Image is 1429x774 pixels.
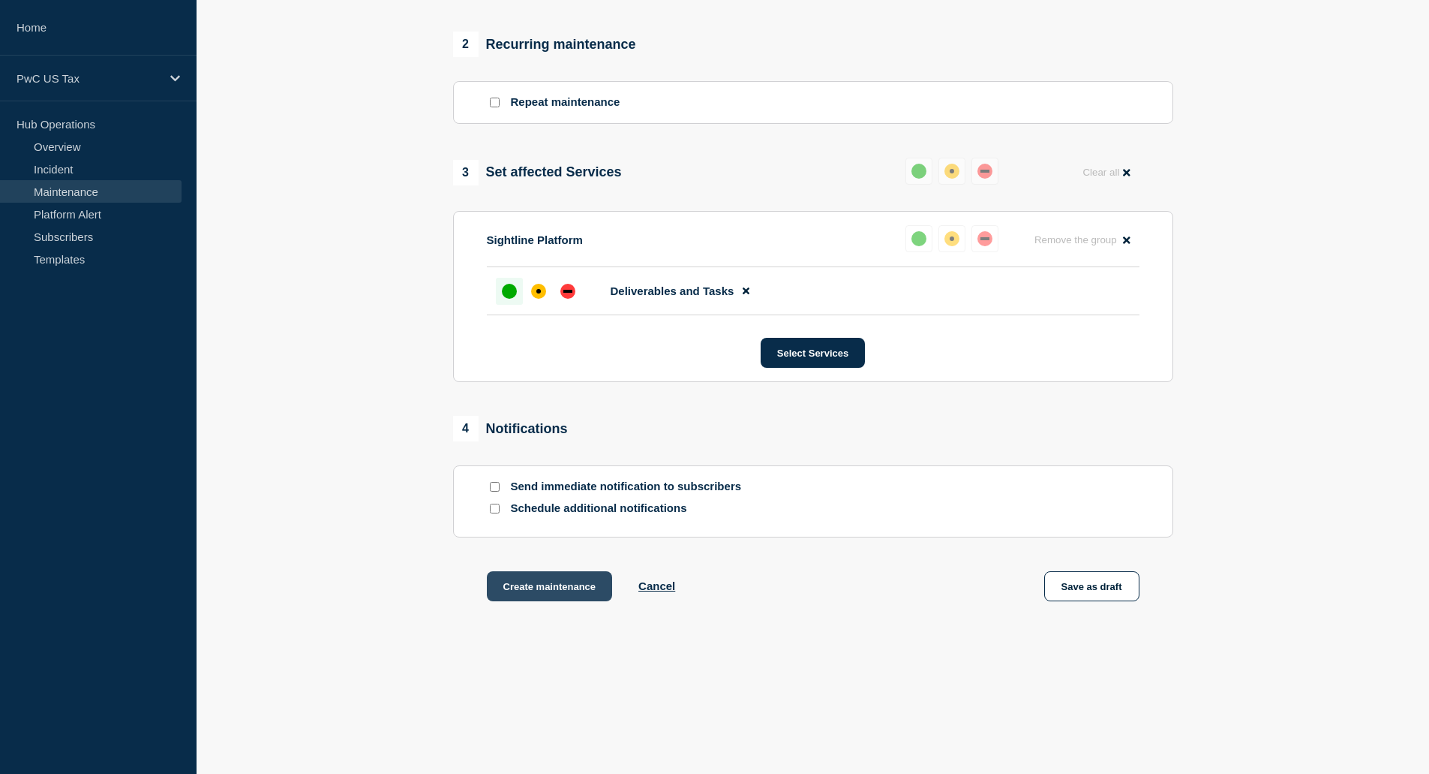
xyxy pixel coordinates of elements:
button: up [905,158,932,185]
input: Send immediate notification to subscribers [490,482,500,492]
span: 2 [453,32,479,57]
div: up [502,284,517,299]
div: up [911,164,926,179]
input: Schedule additional notifications [490,504,500,513]
button: affected [938,225,965,252]
button: affected [938,158,965,185]
button: Remove the group [1025,225,1139,254]
span: Remove the group [1034,234,1117,245]
div: affected [944,164,959,179]
div: Notifications [453,416,568,441]
div: affected [944,231,959,246]
div: down [560,284,575,299]
p: Repeat maintenance [511,95,620,110]
button: Clear all [1073,158,1139,187]
p: Sightline Platform [487,233,583,246]
div: Set affected Services [453,160,622,185]
div: Recurring maintenance [453,32,636,57]
button: Select Services [761,338,865,368]
span: Deliverables and Tasks [611,285,734,297]
p: Send immediate notification to subscribers [511,480,751,494]
p: Schedule additional notifications [511,501,751,516]
button: Cancel [638,580,675,592]
div: affected [531,284,546,299]
button: Create maintenance [487,571,613,601]
button: down [971,225,998,252]
button: down [971,158,998,185]
span: 3 [453,160,479,185]
button: up [905,225,932,252]
div: down [977,164,992,179]
input: Repeat maintenance [490,98,500,107]
button: Save as draft [1044,571,1139,601]
p: PwC US Tax [17,72,161,85]
span: 4 [453,416,479,441]
div: up [911,231,926,246]
div: down [977,231,992,246]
